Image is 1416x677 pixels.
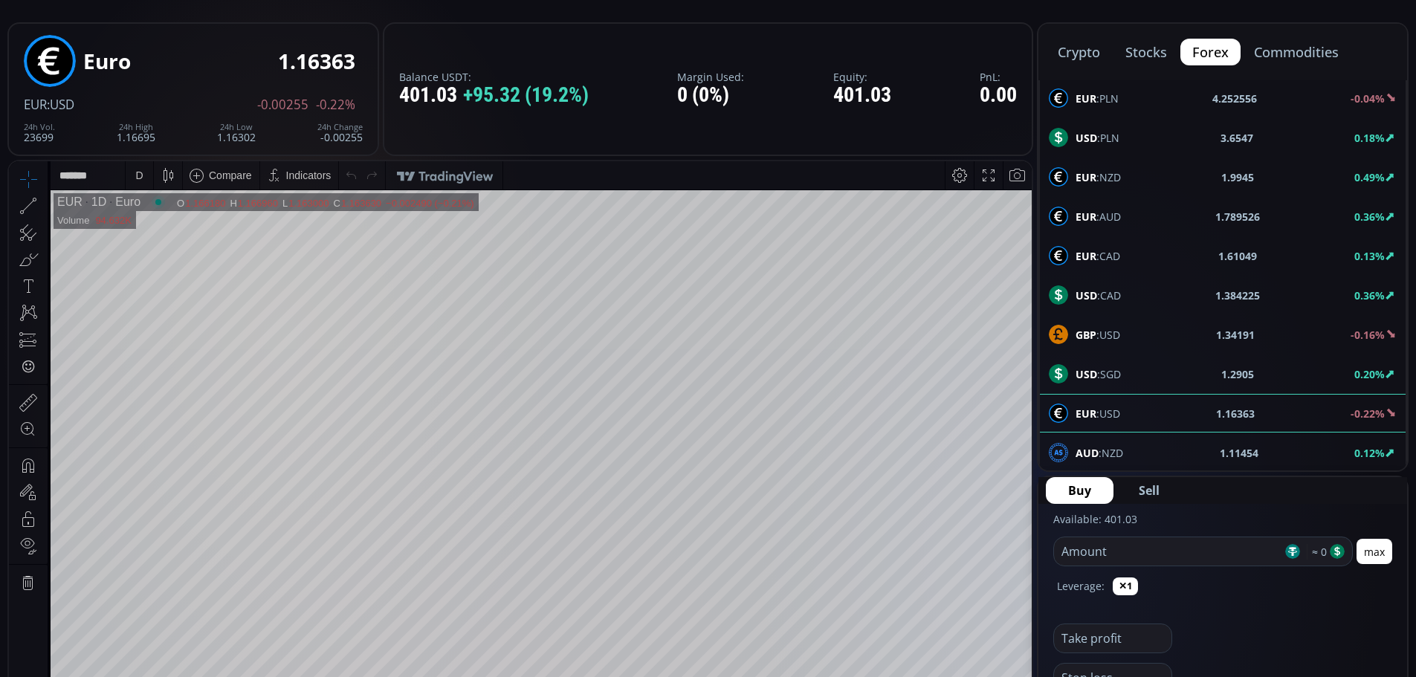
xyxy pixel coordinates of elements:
[176,36,216,48] div: 1.166180
[995,597,1015,609] div: auto
[1076,328,1096,342] b: GBP
[86,54,122,65] div: 94.632K
[1351,328,1385,342] b: -0.16%
[117,123,155,143] div: 1.16695
[1116,477,1182,504] button: Sell
[74,34,97,48] div: 1D
[317,123,363,143] div: -0.00255
[47,96,74,113] span: :USD
[1076,169,1121,185] span: :NZD
[1216,327,1255,343] b: 1.34191
[221,36,228,48] div: H
[399,71,589,82] label: Balance USDT:
[168,36,176,48] div: O
[1221,169,1254,185] b: 1.9945
[54,597,65,609] div: 5y
[1076,288,1097,302] b: USD
[833,84,891,107] div: 401.03
[317,123,363,132] div: 24h Change
[146,597,158,609] div: 5d
[1046,39,1112,65] button: crypto
[1220,445,1258,461] b: 1.11454
[199,589,223,618] div: Go to
[332,36,372,48] div: 1.163630
[1215,288,1260,303] b: 1.384225
[1357,539,1392,564] button: max
[1057,578,1105,594] label: Leverage:
[1076,91,1096,106] b: EUR
[848,589,930,618] button: 14:50:30 (UTC)
[677,71,744,82] label: Margin Used:
[143,34,156,48] div: Market open
[980,71,1017,82] label: PnL:
[1076,248,1120,264] span: :CAD
[1076,131,1097,145] b: USD
[1139,482,1160,499] span: Sell
[1218,248,1257,264] b: 1.61049
[1354,288,1385,302] b: 0.36%
[117,123,155,132] div: 24h High
[1354,249,1385,263] b: 0.13%
[257,98,308,111] span: -0.00255
[324,36,332,48] div: C
[1076,288,1121,303] span: :CAD
[833,71,891,82] label: Equity:
[75,597,86,609] div: 1y
[279,36,320,48] div: 1.163000
[97,34,132,48] div: Euro
[1053,512,1137,526] label: Available: 401.03
[34,554,41,574] div: Hide Drawings Toolbar
[463,84,589,107] span: +95.32 (19.2%)
[121,597,135,609] div: 1m
[200,8,243,20] div: Compare
[1215,209,1260,224] b: 1.789526
[1076,445,1123,461] span: :NZD
[1046,477,1113,504] button: Buy
[1307,544,1327,560] span: ≈ 0
[1076,209,1121,224] span: :AUD
[965,589,989,618] div: Toggle Log Scale
[1076,367,1097,381] b: USD
[1113,577,1138,595] button: ✕1
[853,597,925,609] span: 14:50:30 (UTC)
[1354,446,1385,460] b: 0.12%
[1076,327,1120,343] span: :USD
[13,198,25,213] div: 
[1354,367,1385,381] b: 0.20%
[970,597,984,609] div: log
[399,84,589,107] div: 401.03
[1068,482,1091,499] span: Buy
[1076,91,1119,106] span: :PLN
[1076,170,1096,184] b: EUR
[277,8,323,20] div: Indicators
[1242,39,1351,65] button: commodities
[1076,446,1099,460] b: AUD
[1354,210,1385,224] b: 0.36%
[48,54,80,65] div: Volume
[24,123,55,143] div: 23699
[1076,366,1121,382] span: :SGD
[83,50,131,73] div: Euro
[944,589,965,618] div: Toggle Percentage
[278,50,355,73] div: 1.16363
[1076,249,1096,263] b: EUR
[1354,131,1385,145] b: 0.18%
[980,84,1017,107] div: 0.00
[229,36,269,48] div: 1.166960
[1221,130,1253,146] b: 3.6547
[677,84,744,107] div: 0 (0%)
[1354,170,1385,184] b: 0.49%
[24,123,55,132] div: 24h Vol.
[1221,366,1254,382] b: 1.2905
[1180,39,1241,65] button: forex
[217,123,256,132] div: 24h Low
[168,597,180,609] div: 1d
[126,8,134,20] div: D
[217,123,256,143] div: 1.16302
[274,36,279,48] div: L
[1351,91,1385,106] b: -0.04%
[1113,39,1179,65] button: stocks
[1076,210,1096,224] b: EUR
[97,597,111,609] div: 3m
[24,96,47,113] span: EUR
